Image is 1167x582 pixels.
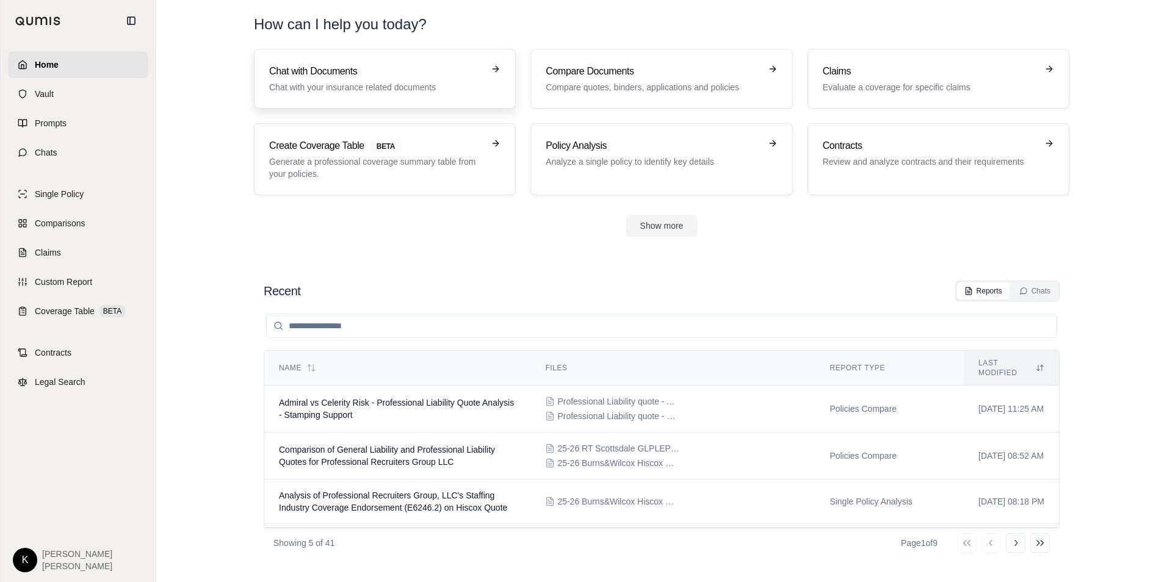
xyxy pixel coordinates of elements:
[964,524,1059,571] td: [DATE] 01:59 PM
[269,138,483,153] h3: Create Coverage Table
[269,156,483,180] p: Generate a professional coverage summary table from your policies.
[823,64,1037,79] h3: Claims
[35,276,92,288] span: Custom Report
[1012,282,1058,300] button: Chats
[35,217,85,229] span: Comparisons
[557,410,679,422] span: Professional Liability quote - Celerity Risk.pdf
[35,88,54,100] span: Vault
[823,81,1037,93] p: Evaluate a coverage for specific claims
[35,347,71,359] span: Contracts
[557,457,679,469] span: 25-26 Burns&Wilcox Hiscox GLPL Quote, Wording, Terms&Cond, Notices.pdf
[8,239,148,266] a: Claims
[964,480,1059,524] td: [DATE] 08:18 PM
[254,15,427,34] h1: How can I help you today?
[254,49,516,109] a: Chat with DocumentsChat with your insurance related documents
[279,363,516,373] div: Name
[254,123,516,195] a: Create Coverage TableBETAGenerate a professional coverage summary table from your policies.
[557,442,679,454] span: 25-26 RT Scottsdale GLPLEPL Quote w Endorsements.pdf
[815,433,964,480] td: Policies Compare
[557,395,679,408] span: Professional Liability quote - Admiral.pdf
[815,351,964,386] th: Report Type
[901,537,938,549] div: Page 1 of 9
[546,138,760,153] h3: Policy Analysis
[626,215,698,237] button: Show more
[530,123,792,195] a: Policy AnalysisAnalyze a single policy to identify key details
[546,156,760,168] p: Analyze a single policy to identify key details
[42,560,112,572] span: [PERSON_NAME]
[557,495,679,508] span: 25-26 Burns&Wilcox Hiscox GLPL Quote, Wording, Terms&Cond, Notices.pdf
[35,376,85,388] span: Legal Search
[121,11,141,31] button: Collapse sidebar
[815,480,964,524] td: Single Policy Analysis
[8,339,148,366] a: Contracts
[1019,286,1050,296] div: Chats
[808,49,1069,109] a: ClaimsEvaluate a coverage for specific claims
[8,210,148,237] a: Comparisons
[8,268,148,295] a: Custom Report
[546,81,760,93] p: Compare quotes, binders, applications and policies
[273,537,334,549] p: Showing 5 of 41
[530,351,815,386] th: Files
[964,286,1002,296] div: Reports
[957,282,1010,300] button: Reports
[530,49,792,109] a: Compare DocumentsCompare quotes, binders, applications and policies
[8,368,148,395] a: Legal Search
[823,138,1037,153] h3: Contracts
[8,81,148,107] a: Vault
[8,110,148,137] a: Prompts
[369,140,402,153] span: BETA
[15,16,61,26] img: Qumis Logo
[35,188,84,200] span: Single Policy
[99,305,125,317] span: BETA
[269,81,483,93] p: Chat with your insurance related documents
[279,490,507,512] span: Analysis of Professional Recruiters Group, LLC's Staffing Industry Coverage Endorsement (E6246.2)...
[815,386,964,433] td: Policies Compare
[823,156,1037,168] p: Review and analyze contracts and their requirements
[8,298,148,325] a: Coverage TableBETA
[8,139,148,166] a: Chats
[42,548,112,560] span: [PERSON_NAME]
[8,51,148,78] a: Home
[964,386,1059,433] td: [DATE] 11:25 AM
[8,181,148,207] a: Single Policy
[35,59,59,71] span: Home
[35,117,67,129] span: Prompts
[279,445,495,467] span: Comparison of General Liability and Professional Liability Quotes for Professional Recruiters Gro...
[978,358,1044,378] div: Last modified
[35,146,57,159] span: Chats
[808,123,1069,195] a: ContractsReview and analyze contracts and their requirements
[964,433,1059,480] td: [DATE] 08:52 AM
[546,64,760,79] h3: Compare Documents
[13,548,37,572] div: K
[815,524,964,571] td: Policies Compare
[279,398,514,420] span: Admiral vs Celerity Risk - Professional Liability Quote Analysis - Stamping Support
[35,305,95,317] span: Coverage Table
[264,282,300,300] h2: Recent
[269,64,483,79] h3: Chat with Documents
[35,246,61,259] span: Claims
